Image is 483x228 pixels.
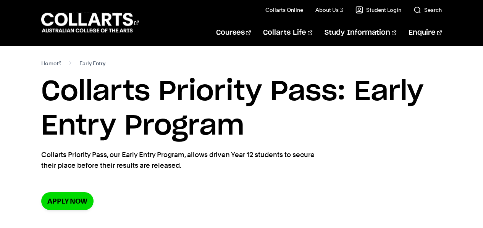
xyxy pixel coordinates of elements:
a: Collarts Online [265,6,303,14]
a: Student Login [355,6,401,14]
div: Go to homepage [41,12,139,34]
a: Enquire [409,20,442,45]
a: Study Information [325,20,396,45]
a: About Us [315,6,344,14]
a: Search [414,6,442,14]
a: Courses [216,20,251,45]
a: Apply now [41,192,94,210]
span: Early Entry [79,58,105,69]
a: Home [41,58,61,69]
p: Collarts Priority Pass, our Early Entry Program, allows driven Year 12 students to secure their p... [41,149,320,171]
a: Collarts Life [263,20,312,45]
h1: Collarts Priority Pass: Early Entry Program [41,75,442,143]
